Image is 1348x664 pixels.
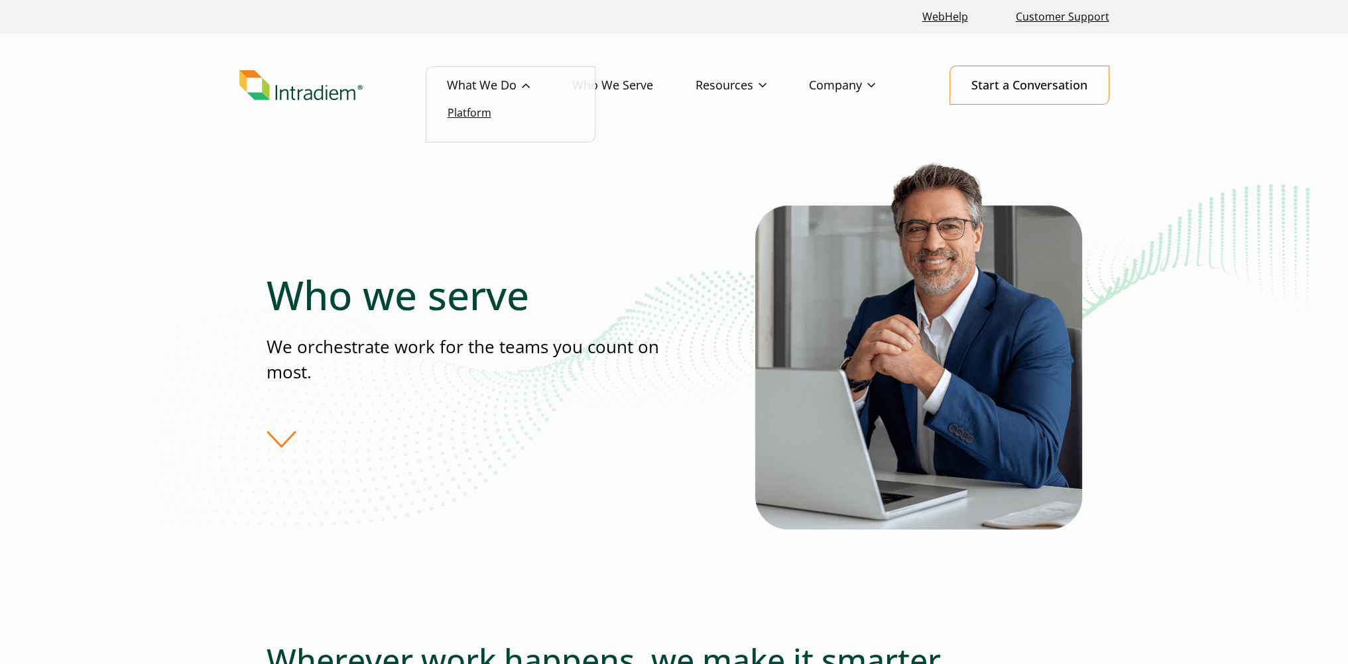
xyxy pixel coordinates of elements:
a: What We Do [447,66,572,105]
a: Who We Serve [572,66,696,105]
a: Start a Conversation [950,66,1109,105]
p: We orchestrate work for the teams you count on most. [267,335,674,384]
a: Link opens in a new window [917,3,973,31]
a: Link to homepage of Intradiem [239,70,447,101]
h1: Who we serve [267,271,674,319]
a: Company [809,66,918,105]
a: Platform [448,105,491,120]
img: Intradiem [239,70,363,101]
img: Who Intradiem Serves [755,158,1082,529]
a: Customer Support [1011,3,1115,31]
a: Resources [696,66,809,105]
